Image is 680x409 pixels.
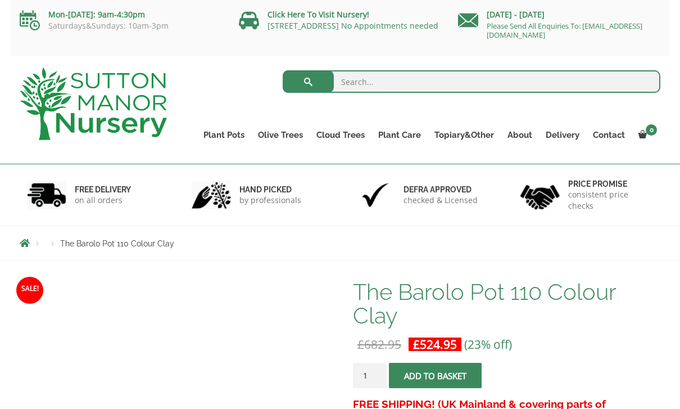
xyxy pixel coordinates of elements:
[501,127,539,143] a: About
[428,127,501,143] a: Topiary&Other
[568,179,654,189] h6: Price promise
[20,21,222,30] p: Saturdays&Sundays: 10am-3pm
[413,336,457,352] bdi: 524.95
[20,239,660,248] nav: Breadcrumbs
[20,68,167,140] img: logo
[75,195,131,206] p: on all orders
[27,181,66,209] img: 1.jpg
[197,127,251,143] a: Plant Pots
[357,336,401,352] bdi: 682.95
[404,195,478,206] p: checked & Licensed
[310,127,371,143] a: Cloud Trees
[16,277,43,304] span: Sale!
[632,127,660,143] a: 0
[353,363,387,388] input: Product quantity
[520,178,560,212] img: 4.jpg
[586,127,632,143] a: Contact
[20,8,222,21] p: Mon-[DATE]: 9am-4:30pm
[413,336,420,352] span: £
[268,20,438,31] a: [STREET_ADDRESS] No Appointments needed
[353,280,660,327] h1: The Barolo Pot 110 Colour Clay
[646,124,657,136] span: 0
[404,185,478,195] h6: Defra approved
[464,336,512,352] span: (23% off)
[239,195,301,206] p: by professionals
[389,363,482,388] button: Add to basket
[283,70,661,93] input: Search...
[268,9,369,20] a: Click Here To Visit Nursery!
[356,181,395,209] img: 3.jpg
[357,336,364,352] span: £
[60,239,174,248] span: The Barolo Pot 110 Colour Clay
[539,127,586,143] a: Delivery
[458,8,660,21] p: [DATE] - [DATE]
[568,189,654,212] p: consistent price checks
[192,181,231,209] img: 2.jpg
[239,185,301,195] h6: hand picked
[487,21,642,40] a: Please Send All Enquiries To: [EMAIL_ADDRESS][DOMAIN_NAME]
[251,127,310,143] a: Olive Trees
[371,127,428,143] a: Plant Care
[75,185,131,195] h6: FREE DELIVERY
